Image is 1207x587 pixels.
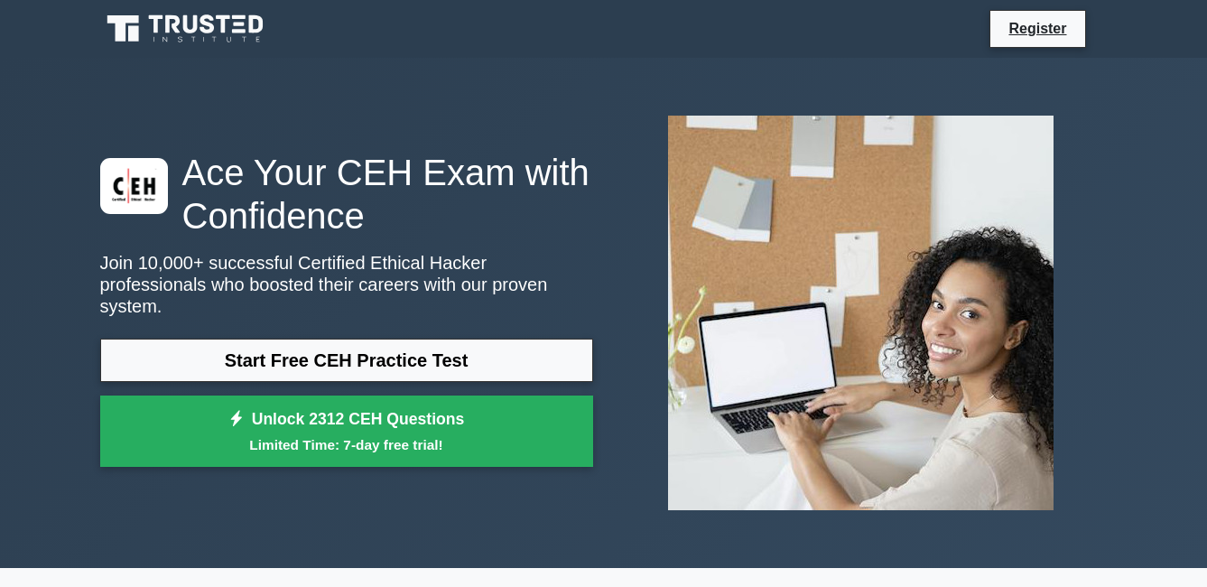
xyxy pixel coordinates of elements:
[123,434,571,455] small: Limited Time: 7-day free trial!
[100,339,593,382] a: Start Free CEH Practice Test
[100,252,593,317] p: Join 10,000+ successful Certified Ethical Hacker professionals who boosted their careers with our...
[100,151,593,238] h1: Ace Your CEH Exam with Confidence
[998,17,1077,40] a: Register
[100,396,593,468] a: Unlock 2312 CEH QuestionsLimited Time: 7-day free trial!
